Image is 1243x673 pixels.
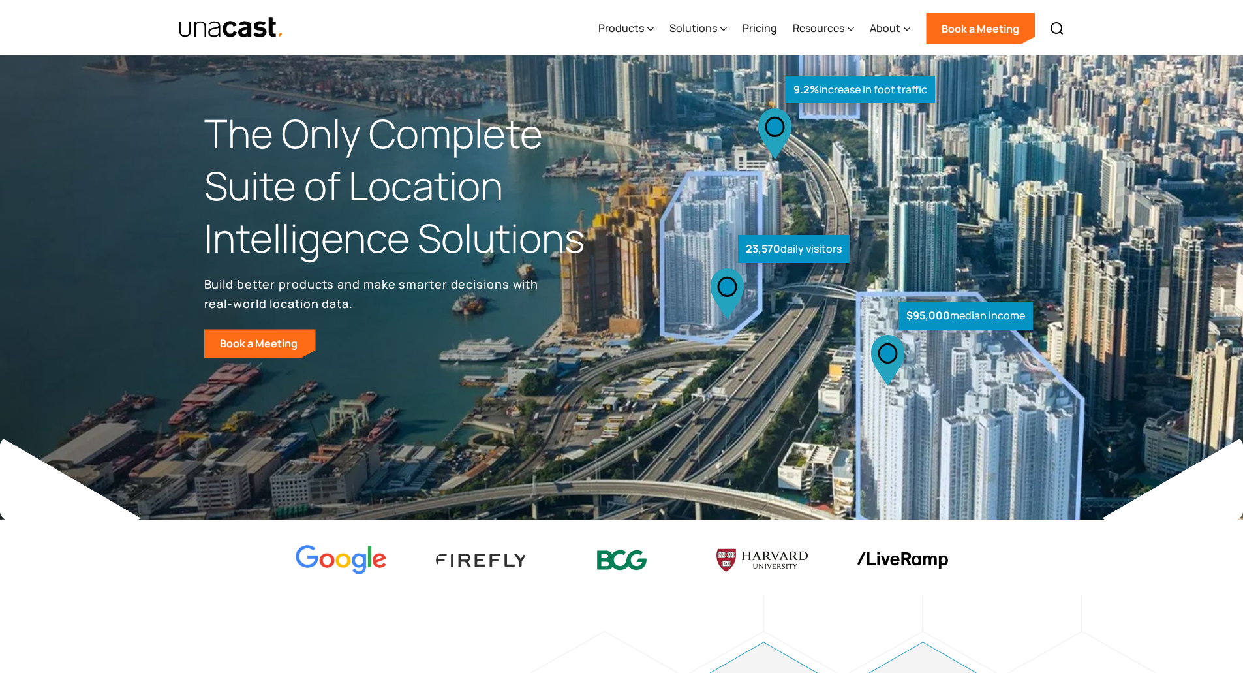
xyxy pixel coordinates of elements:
[296,545,387,576] img: Google logo Color
[669,20,717,36] div: Solutions
[906,308,950,322] strong: $95,000
[1049,21,1065,37] img: Search icon
[598,20,644,36] div: Products
[746,242,780,256] strong: 23,570
[870,20,900,36] div: About
[738,235,850,263] div: daily visitors
[576,542,668,579] img: BCG logo
[926,13,1035,44] a: Book a Meeting
[436,554,527,566] img: Firefly Advertising logo
[857,552,948,569] img: liveramp logo
[743,2,777,55] a: Pricing
[204,274,544,313] p: Build better products and make smarter decisions with real-world location data.
[793,82,819,97] strong: 9.2%
[898,302,1033,330] div: median income
[793,20,844,36] div: Resources
[204,329,316,358] a: Book a Meeting
[178,16,284,39] img: Unacast text logo
[204,108,622,264] h1: The Only Complete Suite of Location Intelligence Solutions
[786,76,935,104] div: increase in foot traffic
[716,544,808,576] img: Harvard U logo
